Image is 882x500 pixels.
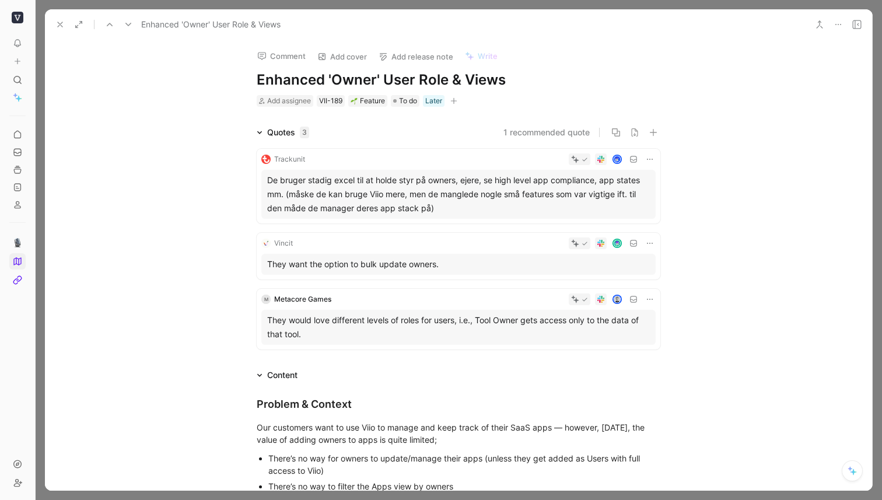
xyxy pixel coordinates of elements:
img: logo [261,155,271,164]
div: M [261,295,271,304]
div: There’s no way to filter the Apps view by owners [268,480,660,492]
button: Comment [252,48,311,64]
span: Add assignee [267,96,311,105]
div: Later [425,95,442,107]
button: Add cover [312,48,372,65]
span: Metacore Games [274,295,331,303]
a: 🎙️ [9,235,26,251]
span: Enhanced 'Owner' User Role & Views [141,18,281,32]
div: Content [252,368,302,382]
img: avatar [614,296,621,303]
div: Feature [351,95,385,107]
div: To do [391,95,419,107]
button: Viio [9,9,26,26]
img: 🎙️ [13,238,22,247]
button: Add release note [373,48,459,65]
div: 3 [300,127,309,138]
div: VII-189 [319,95,342,107]
div: Our customers want to use Viio to manage and keep track of their SaaS apps — however, [DATE], the... [257,421,660,446]
div: There’s no way for owners to update/manage their apps (unless they get added as Users with full a... [268,452,660,477]
button: 1 recommended quote [503,125,590,139]
div: Quotes3 [252,125,314,139]
span: Write [478,51,498,61]
div: They would love different levels of roles for users, i.e., Tool Owner gets access only to the dat... [267,313,650,341]
img: avatar [614,240,621,247]
div: They want the option to bulk update owners. [267,257,650,271]
div: 🎙️ [9,222,26,288]
img: avatar [614,156,621,163]
img: 🌱 [351,97,358,104]
div: 🌱Feature [348,95,387,107]
div: Trackunit [274,153,305,165]
div: Problem & Context [257,396,660,412]
button: Write [460,48,503,64]
span: To do [399,95,417,107]
img: Viio [12,12,23,23]
div: Quotes [267,125,309,139]
div: De bruger stadig excel til at holde styr på owners, ejere, se high level app compliance, app stat... [267,173,650,215]
img: logo [261,239,271,248]
div: Vincit [274,237,293,249]
div: Content [267,368,297,382]
h1: Enhanced 'Owner' User Role & Views [257,71,660,89]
